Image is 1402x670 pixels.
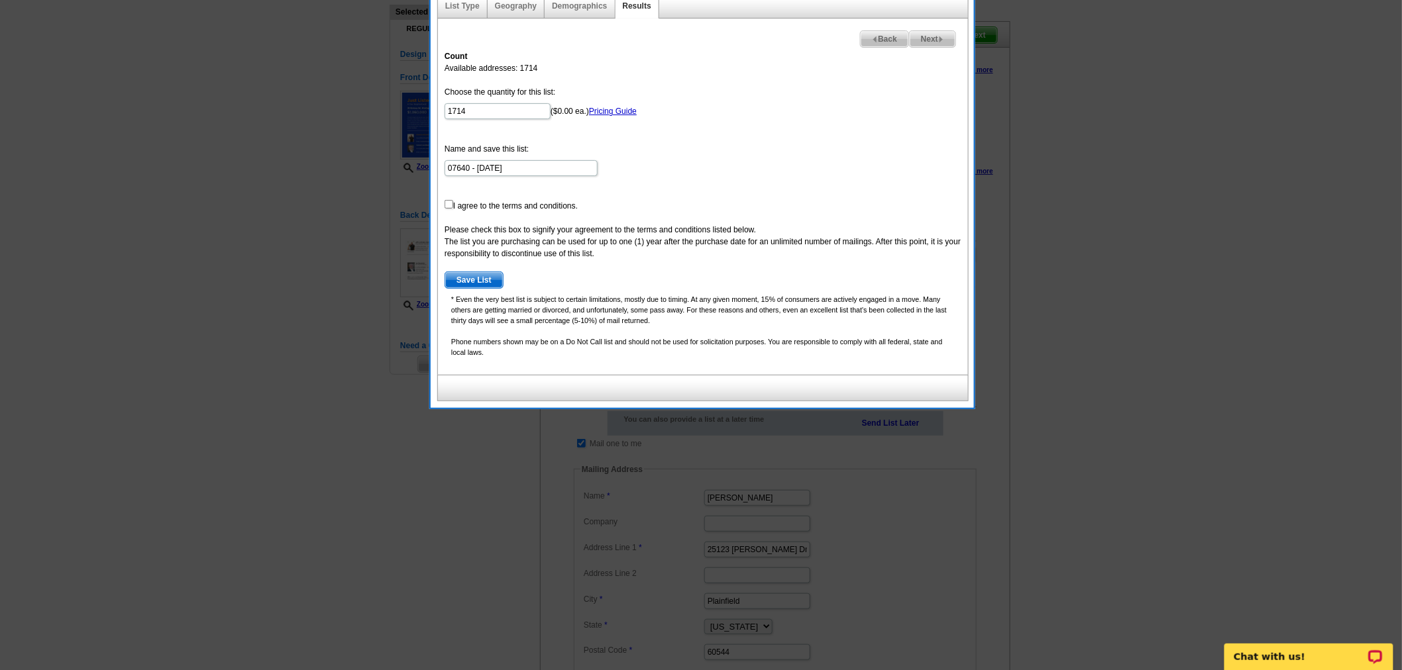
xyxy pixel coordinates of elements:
[910,31,955,47] span: Next
[445,143,529,155] label: Name and save this list:
[445,271,504,289] button: Save List
[445,52,468,61] strong: Count
[495,1,537,11] a: Geography
[445,272,503,288] span: Save List
[872,36,878,42] img: button-prev-arrow-gray.png
[445,1,480,11] a: List Type
[445,86,555,98] label: Choose the quantity for this list:
[552,1,607,11] a: Demographics
[438,44,968,375] div: Available addresses: 1714
[445,336,961,358] p: Phone numbers shown may be on a Do Not Call list and should not be used for solicitation purposes...
[445,294,961,326] p: * Even the very best list is subject to certain limitations, mostly due to timing. At any given m...
[1216,628,1402,670] iframe: LiveChat chat widget
[860,30,909,48] a: Back
[445,86,961,289] form: ($0.00 ea.) I agree to the terms and conditions.
[861,31,908,47] span: Back
[623,1,651,11] a: Results
[445,224,961,260] div: Please check this box to signify your agreement to the terms and conditions listed below. The lis...
[589,107,637,116] a: Pricing Guide
[938,36,944,42] img: button-next-arrow-gray.png
[909,30,956,48] a: Next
